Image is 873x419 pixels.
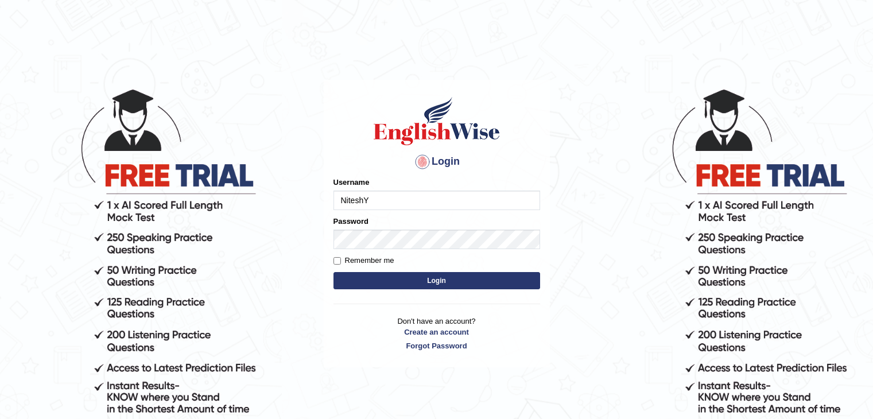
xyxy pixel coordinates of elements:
p: Don't have an account? [333,316,540,351]
h4: Login [333,153,540,171]
label: Password [333,216,368,227]
label: Remember me [333,255,394,266]
a: Forgot Password [333,340,540,351]
label: Username [333,177,370,188]
a: Create an account [333,327,540,337]
input: Remember me [333,257,341,265]
button: Login [333,272,540,289]
img: Logo of English Wise sign in for intelligent practice with AI [371,95,502,147]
